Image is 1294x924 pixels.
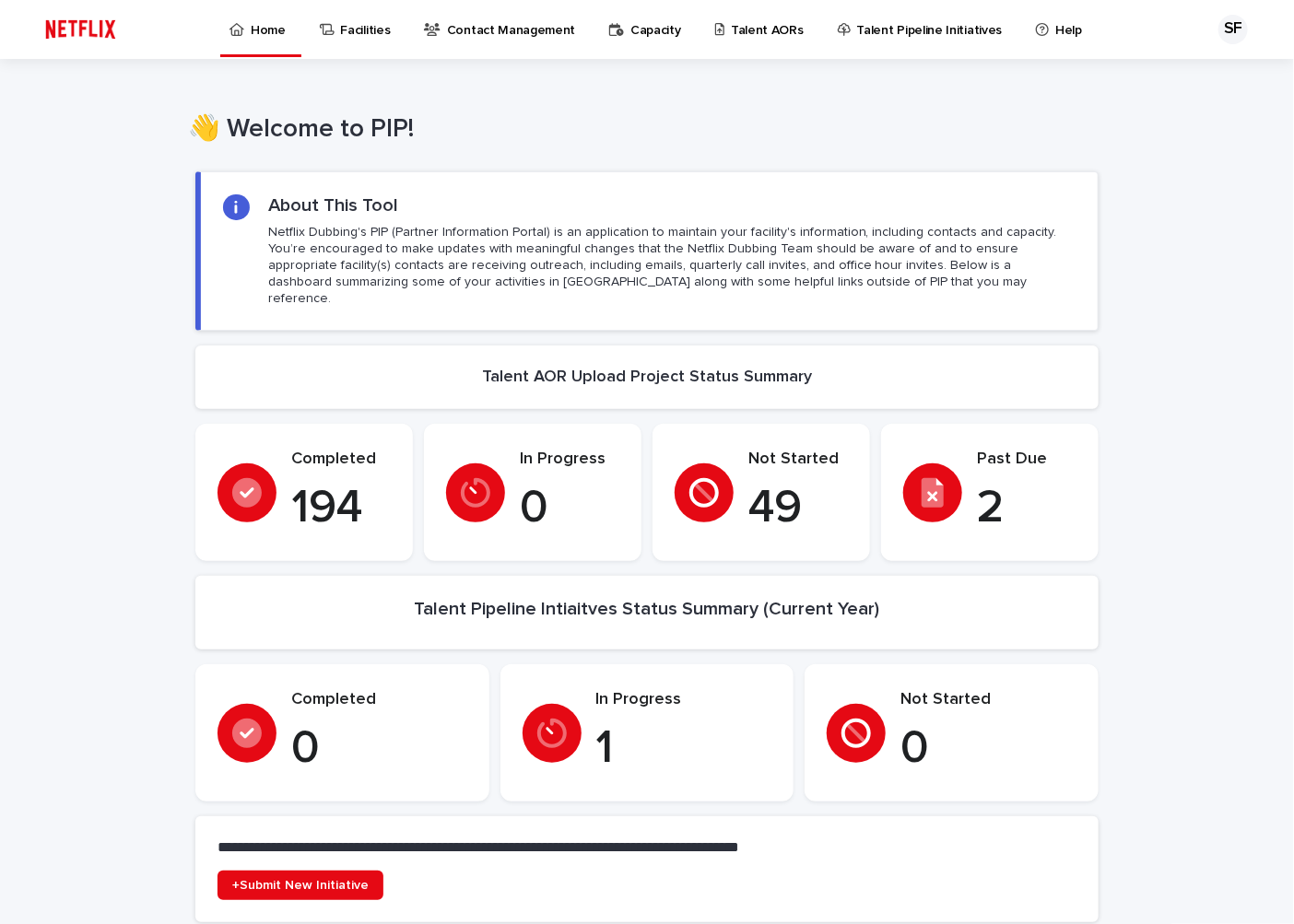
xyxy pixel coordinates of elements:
[291,690,467,710] p: Completed
[520,450,619,470] p: In Progress
[291,721,467,777] p: 0
[1218,15,1248,44] div: SF
[520,481,619,536] p: 0
[37,11,124,48] img: ifQbXi3ZQGMSEF7WDB7W
[596,721,772,777] p: 1
[268,194,398,216] h2: About This Tool
[748,450,848,470] p: Not Started
[218,871,383,900] a: +Submit New Initiative
[748,481,848,536] p: 49
[268,224,1076,308] p: Netflix Dubbing's PIP (Partner Information Portal) is an application to maintain your facility's ...
[977,481,1076,536] p: 2
[291,450,391,470] p: Completed
[291,481,391,536] p: 194
[977,450,1076,470] p: Past Due
[900,690,1076,710] p: Not Started
[415,598,880,620] h2: Talent Pipeline Intiaitves Status Summary (Current Year)
[482,368,812,388] h2: Talent AOR Upload Project Status Summary
[188,114,1091,146] h1: 👋 Welcome to PIP!
[900,721,1076,777] p: 0
[232,879,369,892] span: +Submit New Initiative
[596,690,772,710] p: In Progress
